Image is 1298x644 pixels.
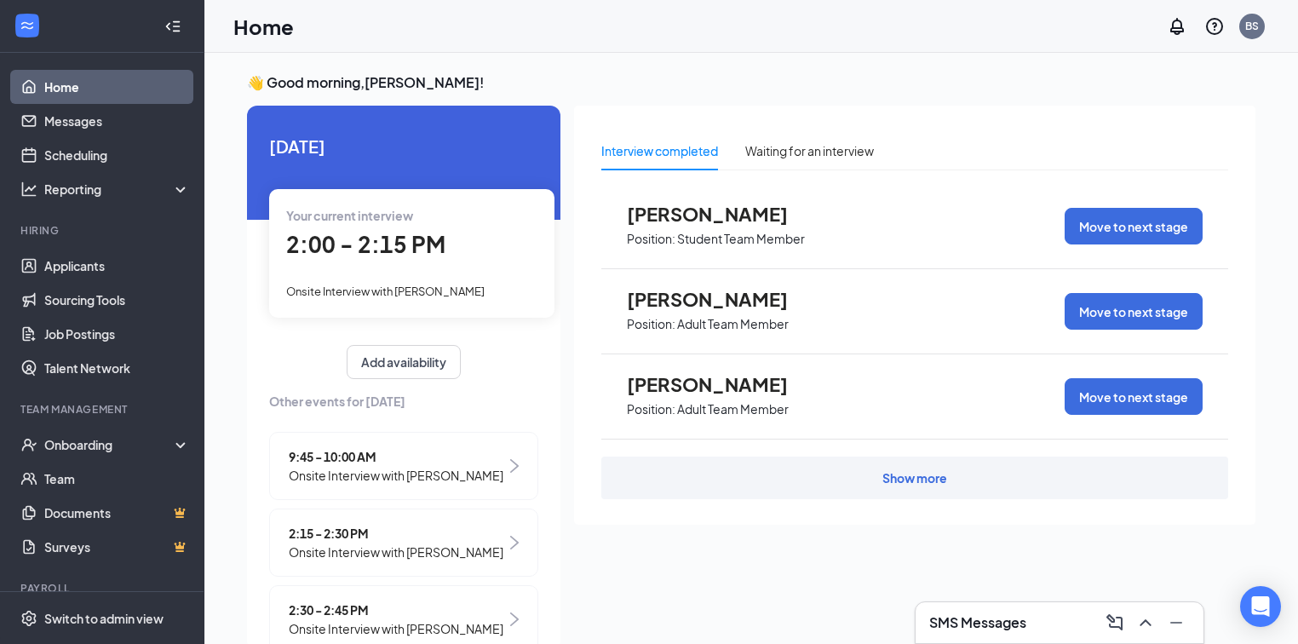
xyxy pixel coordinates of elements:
[1105,612,1125,633] svg: ComposeMessage
[1240,586,1281,627] div: Open Intercom Messenger
[44,70,190,104] a: Home
[20,402,187,417] div: Team Management
[44,317,190,351] a: Job Postings
[627,288,814,310] span: [PERSON_NAME]
[677,316,789,332] p: Adult Team Member
[289,619,503,638] span: Onsite Interview with [PERSON_NAME]
[289,601,503,619] span: 2:30 - 2:45 PM
[44,462,190,496] a: Team
[627,316,675,332] p: Position:
[286,230,445,258] span: 2:00 - 2:15 PM
[1065,378,1203,415] button: Move to next stage
[677,401,789,417] p: Adult Team Member
[44,351,190,385] a: Talent Network
[1132,609,1159,636] button: ChevronUp
[1166,612,1186,633] svg: Minimize
[745,141,874,160] div: Waiting for an interview
[44,496,190,530] a: DocumentsCrown
[44,138,190,172] a: Scheduling
[269,392,538,411] span: Other events for [DATE]
[929,613,1026,632] h3: SMS Messages
[44,530,190,564] a: SurveysCrown
[1101,609,1129,636] button: ComposeMessage
[1167,16,1187,37] svg: Notifications
[289,447,503,466] span: 9:45 - 10:00 AM
[882,469,947,486] div: Show more
[269,133,538,159] span: [DATE]
[233,12,294,41] h1: Home
[1204,16,1225,37] svg: QuestionInfo
[20,610,37,627] svg: Settings
[20,181,37,198] svg: Analysis
[627,401,675,417] p: Position:
[289,466,503,485] span: Onsite Interview with [PERSON_NAME]
[44,181,191,198] div: Reporting
[44,104,190,138] a: Messages
[20,223,187,238] div: Hiring
[627,373,814,395] span: [PERSON_NAME]
[44,249,190,283] a: Applicants
[44,283,190,317] a: Sourcing Tools
[164,18,181,35] svg: Collapse
[1245,19,1259,33] div: BS
[627,231,675,247] p: Position:
[627,203,814,225] span: [PERSON_NAME]
[677,231,805,247] p: Student Team Member
[289,524,503,543] span: 2:15 - 2:30 PM
[347,345,461,379] button: Add availability
[19,17,36,34] svg: WorkstreamLogo
[1065,208,1203,244] button: Move to next stage
[1135,612,1156,633] svg: ChevronUp
[1163,609,1190,636] button: Minimize
[20,436,37,453] svg: UserCheck
[20,581,187,595] div: Payroll
[286,208,413,223] span: Your current interview
[1065,293,1203,330] button: Move to next stage
[44,436,175,453] div: Onboarding
[247,73,1255,92] h3: 👋 Good morning, [PERSON_NAME] !
[286,285,485,298] span: Onsite Interview with [PERSON_NAME]
[601,141,718,160] div: Interview completed
[44,610,164,627] div: Switch to admin view
[289,543,503,561] span: Onsite Interview with [PERSON_NAME]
